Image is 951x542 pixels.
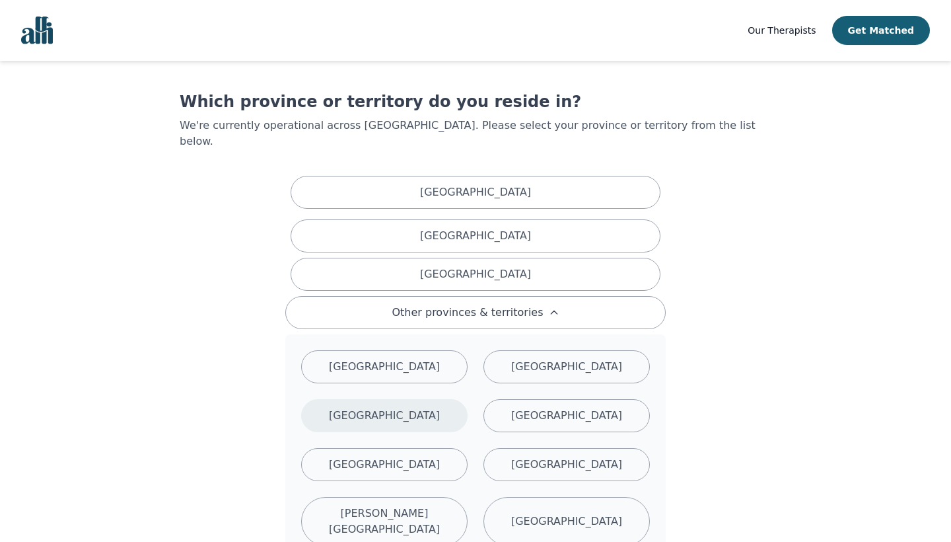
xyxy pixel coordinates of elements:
p: [GEOGRAPHIC_DATA] [329,457,440,473]
button: Get Matched [832,16,930,45]
p: [GEOGRAPHIC_DATA] [420,184,531,200]
p: [GEOGRAPHIC_DATA] [511,514,622,529]
h1: Which province or territory do you reside in? [180,91,771,112]
a: Our Therapists [748,22,816,38]
p: [GEOGRAPHIC_DATA] [329,359,440,375]
p: [GEOGRAPHIC_DATA] [511,408,622,424]
span: Other provinces & territories [392,305,543,321]
p: [GEOGRAPHIC_DATA] [420,228,531,244]
p: We're currently operational across [GEOGRAPHIC_DATA]. Please select your province or territory fr... [180,118,771,149]
p: [GEOGRAPHIC_DATA] [329,408,440,424]
p: [PERSON_NAME][GEOGRAPHIC_DATA] [318,506,451,537]
p: [GEOGRAPHIC_DATA] [420,266,531,282]
button: Other provinces & territories [285,296,666,329]
img: alli logo [21,17,53,44]
p: [GEOGRAPHIC_DATA] [511,359,622,375]
p: [GEOGRAPHIC_DATA] [511,457,622,473]
span: Our Therapists [748,25,816,36]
